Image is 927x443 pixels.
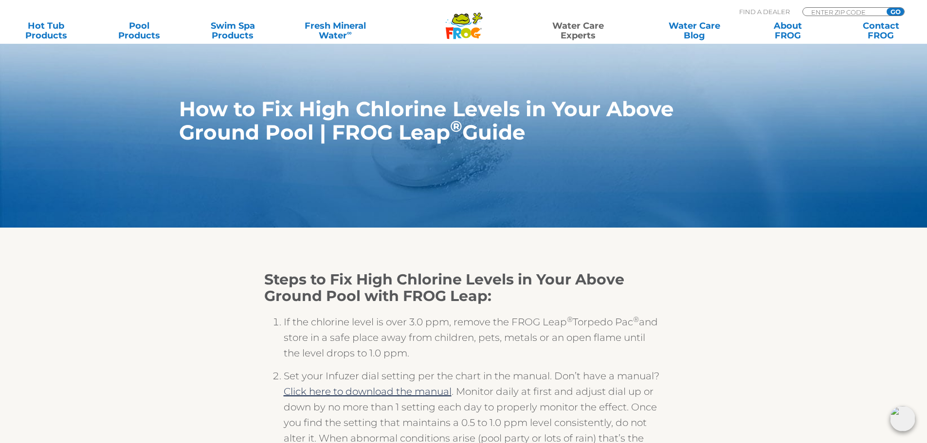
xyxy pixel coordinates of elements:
a: Click here to download the manual [284,386,452,397]
input: GO [887,8,904,16]
sup: ∞ [347,29,352,36]
a: Hot TubProducts [10,21,82,40]
a: Fresh MineralWater∞ [290,21,381,40]
sup: ® [633,315,639,324]
sup: ® [567,315,573,324]
sup: ® [450,117,462,136]
a: Water CareExperts [519,21,637,40]
strong: Steps to Fix High Chlorine Levels in Your Above Ground Pool with FROG Leap: [264,270,624,305]
p: Find A Dealer [739,7,790,16]
a: PoolProducts [103,21,176,40]
li: If the chlorine level is over 3.0 ppm, remove the FROG Leap Torpedo Pac and store in a safe place... [284,314,663,368]
a: ContactFROG [845,21,917,40]
a: Water CareBlog [658,21,730,40]
a: Swim SpaProducts [197,21,269,40]
input: Zip Code Form [810,8,876,16]
a: AboutFROG [751,21,824,40]
h1: How to Fix High Chlorine Levels in Your Above Ground Pool | FROG Leap Guide [179,97,703,144]
img: openIcon [890,406,915,431]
